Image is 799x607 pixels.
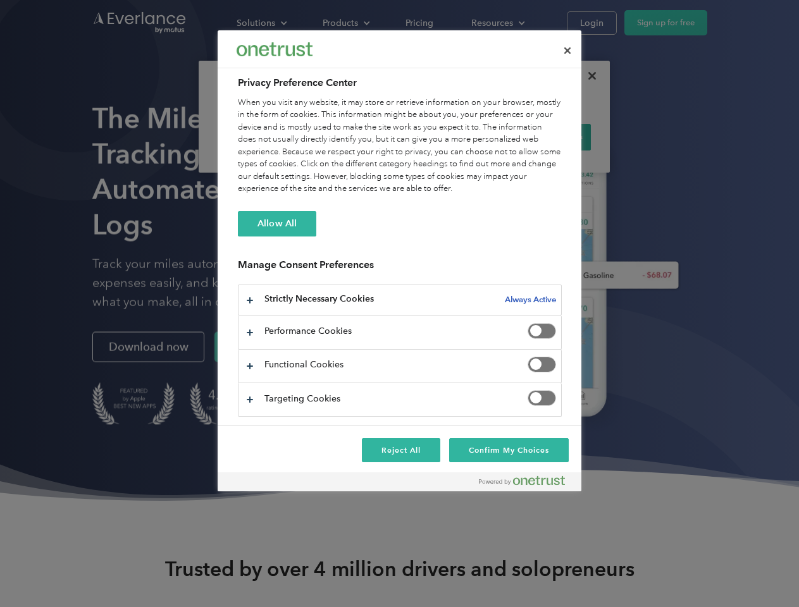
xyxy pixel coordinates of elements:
[218,30,581,491] div: Privacy Preference Center
[238,211,316,236] button: Allow All
[449,438,569,462] button: Confirm My Choices
[237,42,313,56] img: Everlance
[238,75,562,90] h2: Privacy Preference Center
[218,30,581,491] div: Preference center
[362,438,440,462] button: Reject All
[237,37,313,62] div: Everlance
[554,37,581,64] button: Close
[238,97,562,195] div: When you visit any website, it may store or retrieve information on your browser, mostly in the f...
[479,475,575,491] a: Powered by OneTrust Opens in a new Tab
[238,259,562,278] h3: Manage Consent Preferences
[479,475,565,486] img: Powered by OneTrust Opens in a new Tab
